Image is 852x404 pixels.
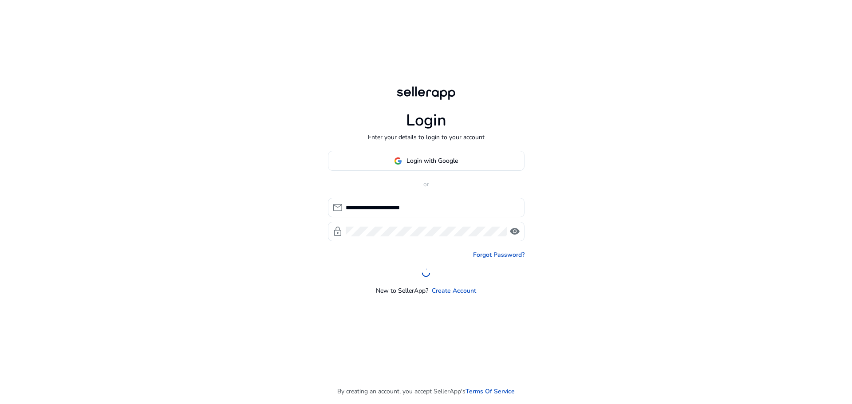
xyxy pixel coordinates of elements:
span: lock [332,226,343,237]
p: Enter your details to login to your account [368,133,485,142]
span: visibility [509,226,520,237]
img: google-logo.svg [394,157,402,165]
span: mail [332,202,343,213]
p: New to SellerApp? [376,286,428,295]
a: Terms Of Service [465,387,515,396]
span: Login with Google [406,156,458,165]
button: Login with Google [328,151,525,171]
p: or [328,180,525,189]
a: Create Account [432,286,476,295]
a: Forgot Password? [473,250,525,259]
h1: Login [406,111,446,130]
